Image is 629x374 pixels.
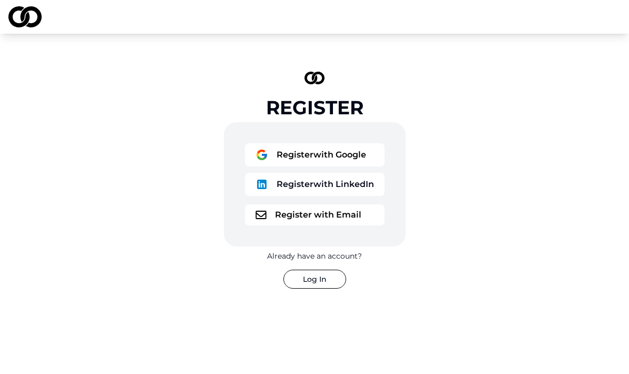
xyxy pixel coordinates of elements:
[245,173,385,196] button: logoRegisterwith LinkedIn
[255,211,267,219] img: logo
[283,270,346,289] button: Log In
[266,97,363,118] div: Register
[255,149,268,161] img: logo
[8,6,42,27] img: logo
[255,178,268,191] img: logo
[245,204,385,225] button: logoRegister with Email
[304,72,325,84] img: logo
[245,143,385,166] button: logoRegisterwith Google
[267,251,362,261] div: Already have an account?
